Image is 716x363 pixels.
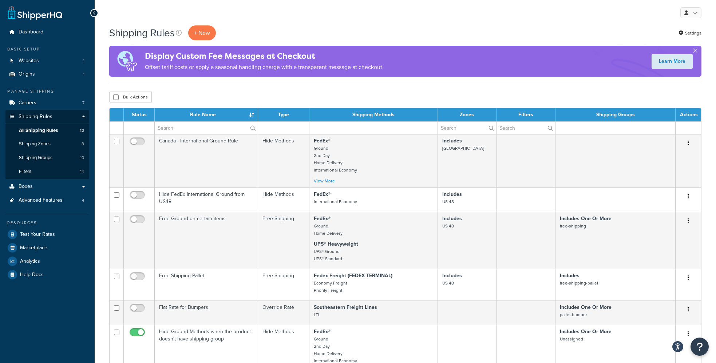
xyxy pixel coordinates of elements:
span: Carriers [19,100,36,106]
img: duties-banner-06bc72dcb5fe05cb3f9472aba00be2ae8eb53ab6f0d8bb03d382ba314ac3c341.png [109,46,145,77]
input: Search [497,122,555,134]
input: Search [438,122,496,134]
span: Test Your Rates [20,231,55,238]
strong: Southeastern Freight Lines [314,303,377,311]
small: free-shipping [560,223,586,229]
li: Shipping Zones [5,137,89,151]
p: + New [188,25,216,40]
td: Canada - International Ground Rule [155,134,258,187]
div: Manage Shipping [5,88,89,94]
strong: FedEx® [314,190,331,198]
div: Basic Setup [5,46,89,52]
li: Filters [5,165,89,178]
span: Shipping Groups [19,155,52,161]
button: Open Resource Center [691,338,709,356]
small: US 48 [442,198,454,205]
span: Marketplace [20,245,47,251]
li: Origins [5,68,89,81]
li: Carriers [5,96,89,110]
span: Boxes [19,183,33,190]
li: Advanced Features [5,194,89,207]
span: 1 [83,58,84,64]
span: 10 [80,155,84,161]
span: Advanced Features [19,197,63,203]
a: Advanced Features 4 [5,194,89,207]
small: pallet-bumper [560,311,587,318]
td: Free Shipping [258,212,309,269]
span: Analytics [20,258,40,265]
li: Analytics [5,255,89,268]
strong: FedEx® [314,137,331,145]
button: Bulk Actions [109,92,152,102]
small: UPS® Ground UPS® Standard [314,248,342,262]
strong: UPS® Heavyweight [314,240,358,248]
th: Type [258,108,309,121]
span: 14 [80,169,84,175]
span: Dashboard [19,29,43,35]
td: Hide FedEx International Ground from US48 [155,187,258,212]
a: Origins 1 [5,68,89,81]
strong: Includes [560,272,579,279]
a: Settings [679,28,701,38]
small: free-shipping-pallet [560,280,598,286]
strong: Includes One Or More [560,303,612,311]
a: Learn More [652,54,693,69]
strong: Includes One Or More [560,328,612,335]
td: Override Rate [258,301,309,325]
span: All Shipping Rules [19,128,58,134]
strong: Includes One Or More [560,215,612,222]
th: Zones [438,108,497,121]
span: Shipping Zones [19,141,51,147]
a: Shipping Groups 10 [5,151,89,165]
a: Carriers 7 [5,96,89,110]
span: 7 [82,100,84,106]
strong: Includes [442,215,462,222]
li: All Shipping Rules [5,124,89,137]
td: Free Shipping Pallet [155,269,258,301]
small: LTL [314,311,320,318]
span: 4 [82,197,84,203]
li: Shipping Rules [5,110,89,179]
li: Shipping Groups [5,151,89,165]
small: US 48 [442,280,454,286]
span: 8 [82,141,84,147]
span: 1 [83,71,84,77]
strong: Includes [442,137,462,145]
td: Hide Methods [258,134,309,187]
span: Help Docs [20,272,44,278]
th: Actions [676,108,701,121]
a: ShipperHQ Home [8,5,62,20]
li: Test Your Rates [5,228,89,241]
th: Shipping Groups [555,108,676,121]
small: International Economy [314,198,357,205]
small: Unassigned [560,336,583,342]
small: Ground Home Delivery [314,223,343,237]
a: Filters 14 [5,165,89,178]
li: Websites [5,54,89,68]
div: Resources [5,220,89,226]
a: Boxes [5,180,89,193]
td: Hide Methods [258,187,309,212]
a: Websites 1 [5,54,89,68]
th: Status [124,108,155,121]
small: Economy Freight Priority Freight [314,280,347,294]
td: Flat Rate for Bumpers [155,301,258,325]
a: Help Docs [5,268,89,281]
span: 12 [80,128,84,134]
a: Marketplace [5,241,89,254]
strong: Fedex Freight (FEDEX TERMINAL) [314,272,392,279]
span: Filters [19,169,31,175]
h4: Display Custom Fee Messages at Checkout [145,50,384,62]
th: Filters [497,108,555,121]
td: Free Shipping [258,269,309,301]
strong: FedEx® [314,215,331,222]
input: Search [155,122,258,134]
small: Ground 2nd Day Home Delivery International Economy [314,145,357,173]
th: Shipping Methods [309,108,438,121]
span: Origins [19,71,35,77]
a: Dashboard [5,25,89,39]
td: Free Ground on certain items [155,212,258,269]
small: [GEOGRAPHIC_DATA] [442,145,484,152]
